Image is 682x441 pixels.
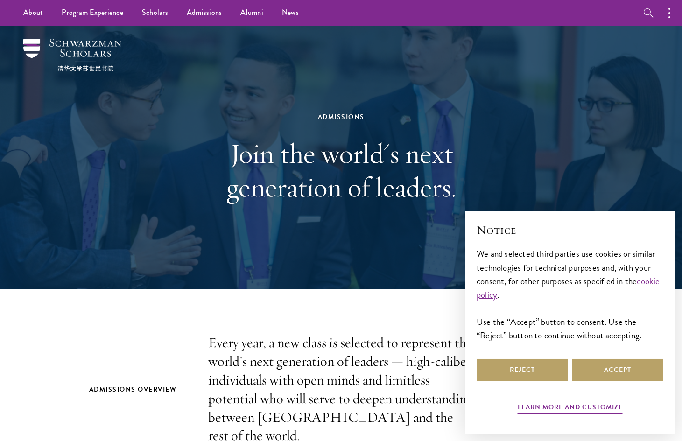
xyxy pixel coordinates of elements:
[518,401,623,416] button: Learn more and customize
[477,247,663,342] div: We and selected third parties use cookies or similar technologies for technical purposes and, wit...
[477,274,660,301] a: cookie policy
[477,222,663,238] h2: Notice
[180,137,502,204] h1: Join the world's next generation of leaders.
[477,359,568,381] button: Reject
[180,111,502,123] div: Admissions
[89,384,190,395] h2: Admissions Overview
[572,359,663,381] button: Accept
[23,39,121,71] img: Schwarzman Scholars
